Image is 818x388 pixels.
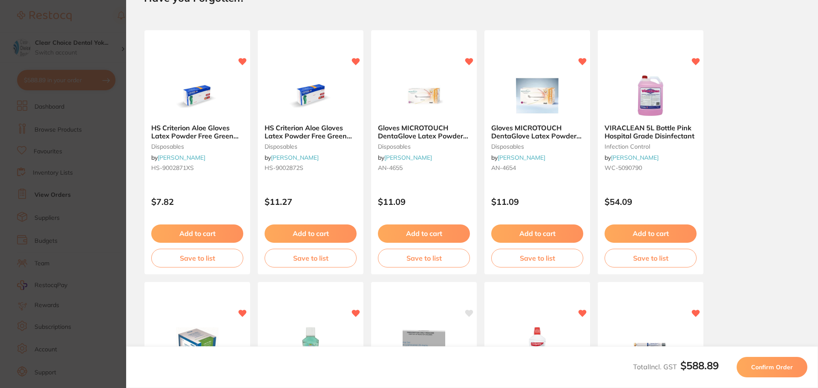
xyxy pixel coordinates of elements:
p: $54.09 [605,197,697,207]
button: Save to list [151,249,243,267]
img: VIRACLEAN 5L Bottle Pink Hospital Grade Disinfectant [623,75,678,117]
b: VIRACLEAN 5L Bottle Pink Hospital Grade Disinfectant [605,124,697,140]
span: Confirm Order [751,363,793,371]
p: $11.09 [491,197,583,207]
button: Add to cart [605,224,697,242]
button: Save to list [265,249,357,267]
b: HS Criterion Aloe Gloves Latex Powder Free Green XSmall x 100 [151,124,243,140]
img: Colgate Peroxyl Mouthrinse In-Office 946ml Pack of 6 [510,326,565,369]
span: by [605,154,659,161]
button: Add to cart [491,224,583,242]
button: Save to list [605,249,697,267]
img: HS Criterion Aloe Gloves Latex Powder Free Green XSmall x 100 [170,75,225,117]
small: AN-4655 [378,164,470,171]
p: $11.27 [265,197,357,207]
img: Colgate Plax Alcohol Free Mouthwash Freshmint 60ml x 12 [283,326,338,369]
span: Total Incl. GST [633,362,719,371]
button: Add to cart [378,224,470,242]
img: Gloves MICROTOUCH DentaGlove Latex Powder Free Medium x 100 [396,75,452,117]
small: AN-4654 [491,164,583,171]
small: disposables [491,143,583,150]
a: [PERSON_NAME] [158,154,205,161]
small: disposables [151,143,243,150]
small: WC-5090790 [605,164,697,171]
small: disposables [265,143,357,150]
span: by [491,154,545,161]
small: infection control [605,143,697,150]
a: [PERSON_NAME] [611,154,659,161]
button: Confirm Order [737,357,807,377]
p: $7.82 [151,197,243,207]
b: $588.89 [680,359,719,372]
b: Gloves MICROTOUCH DentaGlove Latex Powder Free Medium x 100 [378,124,470,140]
small: HS-9002871XS [151,164,243,171]
button: Save to list [378,249,470,267]
img: ASEPTI LINT FREE GP DRY WIPE 100s [170,326,225,369]
b: Gloves MICROTOUCH DentaGlove Latex Powder Free Small x 100 [491,124,583,140]
span: by [151,154,205,161]
a: [PERSON_NAME] [384,154,432,161]
p: $11.09 [378,197,470,207]
a: [PERSON_NAME] [271,154,319,161]
button: Save to list [491,249,583,267]
span: by [265,154,319,161]
small: disposables [378,143,470,150]
small: HS-9002872S [265,164,357,171]
img: HS Criterion Aloe Gloves Latex Powder Free Green Small x 100 [283,75,338,117]
img: LIGNOSPAN 2% Special 1:80000 adrenalin 2.2ml 2xBox 50 Blue [623,326,678,369]
img: Gloves MICROTOUCH DentaGlove Latex Powder Free Small x 100 [510,75,565,117]
button: Add to cart [151,224,243,242]
span: by [378,154,432,161]
img: Oraqix Periodontal Gel Lignocaine 25 mg/g, Prilocaine 25mg/g [396,326,452,369]
button: Add to cart [265,224,357,242]
b: HS Criterion Aloe Gloves Latex Powder Free Green Small x 100 [265,124,357,140]
a: [PERSON_NAME] [498,154,545,161]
